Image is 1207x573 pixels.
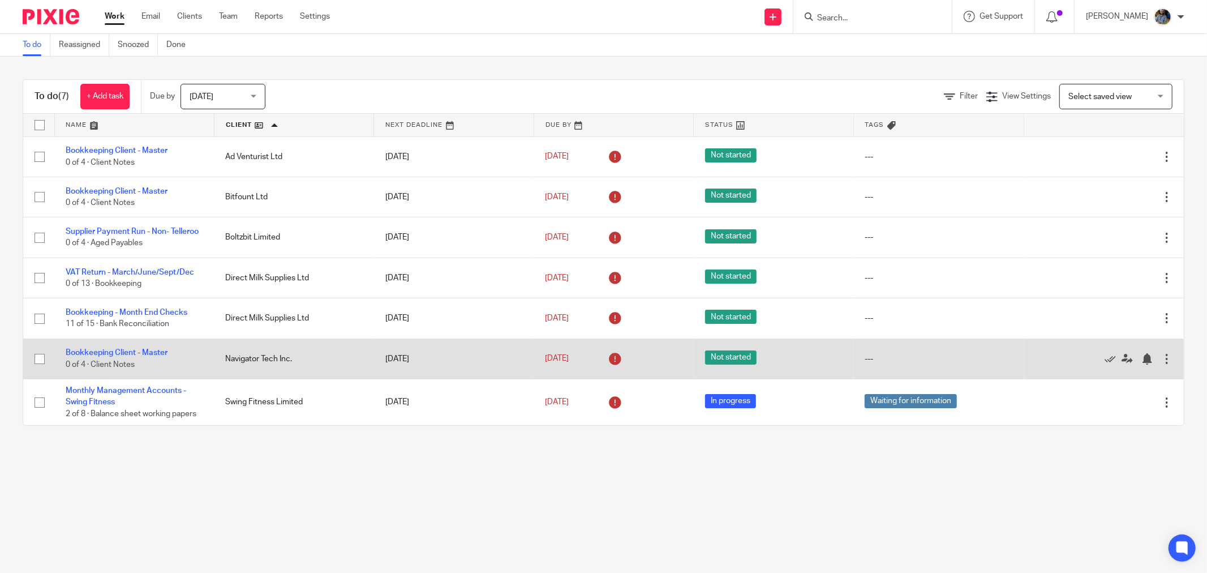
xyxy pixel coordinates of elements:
[190,93,213,101] span: [DATE]
[545,233,569,241] span: [DATE]
[66,387,186,406] a: Monthly Management Accounts - Swing Fitness
[66,147,167,155] a: Bookkeeping Client - Master
[865,394,957,408] span: Waiting for information
[80,84,130,109] a: + Add task
[23,9,79,24] img: Pixie
[1002,92,1051,100] span: View Settings
[166,34,194,56] a: Done
[66,361,135,369] span: 0 of 4 · Client Notes
[865,191,1012,203] div: ---
[816,14,918,24] input: Search
[35,91,69,102] h1: To do
[865,122,884,128] span: Tags
[66,320,169,328] span: 11 of 15 · Bank Reconciliation
[545,193,569,201] span: [DATE]
[105,11,124,22] a: Work
[705,350,757,365] span: Not started
[705,148,757,163] span: Not started
[865,151,1012,163] div: ---
[980,12,1023,20] span: Get Support
[705,189,757,203] span: Not started
[1086,11,1148,22] p: [PERSON_NAME]
[23,34,50,56] a: To do
[150,91,175,102] p: Due by
[374,136,534,177] td: [DATE]
[66,349,167,357] a: Bookkeeping Client - Master
[545,153,569,161] span: [DATE]
[374,298,534,339] td: [DATE]
[177,11,202,22] a: Clients
[705,229,757,243] span: Not started
[66,240,143,247] span: 0 of 4 · Aged Payables
[219,11,238,22] a: Team
[865,353,1012,365] div: ---
[705,270,757,284] span: Not started
[214,217,373,258] td: Boltzbit Limited
[300,11,330,22] a: Settings
[214,339,373,379] td: Navigator Tech Inc.
[141,11,160,22] a: Email
[865,272,1012,284] div: ---
[214,298,373,339] td: Direct Milk Supplies Ltd
[545,355,569,363] span: [DATE]
[374,258,534,298] td: [DATE]
[865,232,1012,243] div: ---
[66,228,199,236] a: Supplier Payment Run - Non- Telleroo
[66,268,194,276] a: VAT Return - March/June/Sept/Dec
[66,280,141,288] span: 0 of 13 · Bookkeeping
[1068,93,1132,101] span: Select saved view
[1154,8,1172,26] img: Jaskaran%20Singh.jpeg
[705,310,757,324] span: Not started
[214,136,373,177] td: Ad Venturist Ltd
[214,379,373,426] td: Swing Fitness Limited
[66,187,167,195] a: Bookkeeping Client - Master
[865,313,1012,324] div: ---
[66,199,135,207] span: 0 of 4 · Client Notes
[374,339,534,379] td: [DATE]
[255,11,283,22] a: Reports
[545,274,569,282] span: [DATE]
[1105,353,1122,365] a: Mark as done
[214,177,373,217] td: Bitfount Ltd
[374,379,534,426] td: [DATE]
[705,394,756,408] span: In progress
[374,177,534,217] td: [DATE]
[58,92,69,101] span: (7)
[66,410,196,418] span: 2 of 8 · Balance sheet working papers
[374,217,534,258] td: [DATE]
[214,258,373,298] td: Direct Milk Supplies Ltd
[118,34,158,56] a: Snoozed
[66,309,187,317] a: Bookkeeping - Month End Checks
[66,159,135,166] span: 0 of 4 · Client Notes
[960,92,978,100] span: Filter
[59,34,109,56] a: Reassigned
[545,314,569,322] span: [DATE]
[545,398,569,406] span: [DATE]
